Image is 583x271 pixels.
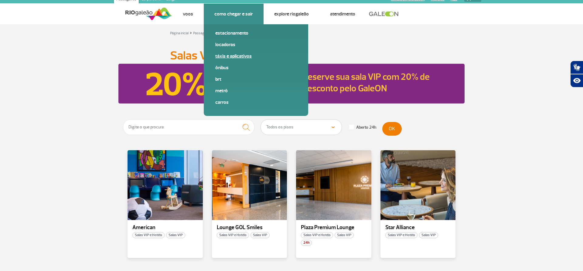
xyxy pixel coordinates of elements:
p: American [132,225,198,231]
a: Como chegar e sair [214,11,253,17]
a: Página inicial [170,31,189,36]
div: Plugin de acessibilidade da Hand Talk. [570,61,583,87]
a: Metrô [215,87,297,94]
span: 24h [301,240,312,246]
span: Salas VIP [335,232,354,238]
a: Explore RIOgaleão [274,11,309,17]
button: Abrir recursos assistivos. [570,74,583,87]
a: BRT [215,76,297,83]
label: Aberto 24h [349,125,376,130]
span: Salas VIP [419,232,438,238]
span: Salas VIP [251,232,270,238]
span: Salas VIP [166,232,185,238]
a: Locadoras [215,41,297,48]
img: Reserve sua sala VIP com 20% de desconto pelo GaleON [118,64,298,103]
a: Passageiros [193,31,211,36]
a: Táxis e aplicativos [215,53,297,59]
a: Ônibus [215,64,297,71]
span: Salas VIP e Hotéis [385,232,418,238]
span: Salas VIP e Hotéis [301,232,333,238]
span: Salas VIP e Hotéis [217,232,249,238]
button: Abrir tradutor de língua de sinais. [570,61,583,74]
input: Digite o que procura [123,119,254,135]
a: Voos [183,11,193,17]
a: Reserve sua sala VIP com 20% de desconto pelo GaleON [302,71,430,94]
p: Plaza Premium Lounge [301,225,367,231]
a: > [190,29,192,36]
h1: Salas VIP [170,50,413,61]
p: Lounge GOL Smiles [217,225,282,231]
a: Estacionamento [215,30,297,36]
a: Atendimento [330,11,355,17]
a: Carros [215,99,297,106]
span: Salas VIP e Hotéis [132,232,165,238]
button: OK [382,122,402,136]
p: Star Alliance [385,225,451,231]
